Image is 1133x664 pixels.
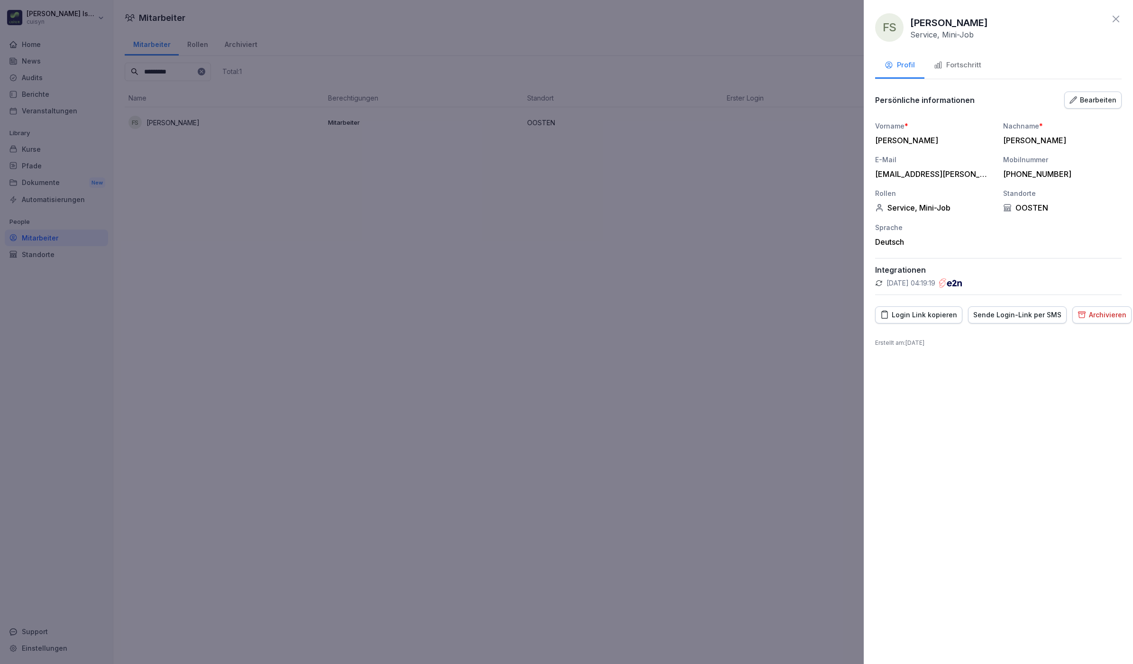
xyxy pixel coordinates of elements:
[924,53,991,79] button: Fortschritt
[1003,188,1122,198] div: Standorte
[886,278,935,288] p: [DATE] 04:19:19
[1072,306,1132,323] button: Archivieren
[875,155,994,165] div: E-Mail
[875,203,994,212] div: Service, Mini-Job
[875,13,904,42] div: FS
[1078,310,1126,320] div: Archivieren
[1003,203,1122,212] div: OOSTEN
[875,306,962,323] button: Login Link kopieren
[885,60,915,71] div: Profil
[968,306,1067,323] button: Sende Login-Link per SMS
[875,188,994,198] div: Rollen
[875,237,994,247] div: Deutsch
[875,222,994,232] div: Sprache
[875,121,994,131] div: Vorname
[1064,92,1122,109] button: Bearbeiten
[880,310,957,320] div: Login Link kopieren
[875,95,975,105] p: Persönliche informationen
[1003,169,1117,179] div: [PHONE_NUMBER]
[934,60,981,71] div: Fortschritt
[875,136,989,145] div: [PERSON_NAME]
[875,53,924,79] button: Profil
[939,278,962,288] img: e2n.png
[910,16,988,30] p: [PERSON_NAME]
[973,310,1061,320] div: Sende Login-Link per SMS
[1069,95,1116,105] div: Bearbeiten
[875,265,1122,275] p: Integrationen
[1003,121,1122,131] div: Nachname
[910,30,974,39] p: Service, Mini-Job
[1003,136,1117,145] div: [PERSON_NAME]
[875,169,989,179] div: [EMAIL_ADDRESS][PERSON_NAME][DOMAIN_NAME]
[1003,155,1122,165] div: Mobilnummer
[875,339,1122,347] p: Erstellt am : [DATE]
